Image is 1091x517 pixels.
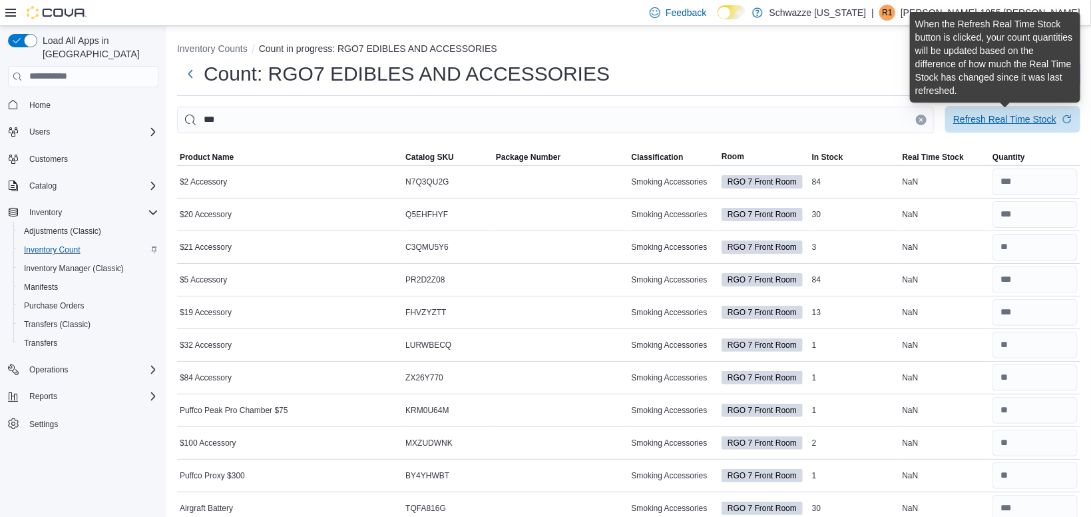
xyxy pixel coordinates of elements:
[405,503,446,514] span: TQFA816G
[809,149,900,165] button: In Stock
[177,107,935,133] input: This is a search bar. After typing your query, hit enter to filter the results lower in the page.
[809,304,900,320] div: 13
[19,335,158,351] span: Transfers
[953,113,1056,126] div: Refresh Real Time Stock
[19,316,96,332] a: Transfers (Classic)
[901,5,1080,21] p: [PERSON_NAME]-1055 [PERSON_NAME]
[180,274,227,285] span: $5 Accessory
[666,6,706,19] span: Feedback
[3,387,164,406] button: Reports
[728,209,797,221] span: RGO 7 Front Room
[180,152,234,163] span: Product Name
[177,61,204,87] button: Next
[631,307,707,318] span: Smoking Accessories
[631,340,707,350] span: Smoking Accessories
[915,17,1075,97] div: When the Refresh Real Time Stock button is clicked, your count quantities will be updated based o...
[180,340,232,350] span: $32 Accessory
[19,298,90,314] a: Purchase Orders
[631,470,707,481] span: Smoking Accessories
[809,402,900,418] div: 1
[13,222,164,241] button: Adjustments (Classic)
[29,154,68,165] span: Customers
[900,239,990,255] div: NaN
[19,242,158,258] span: Inventory Count
[722,469,803,482] span: RGO 7 Front Room
[24,282,58,292] span: Manifests
[13,259,164,278] button: Inventory Manager (Classic)
[809,174,900,190] div: 84
[631,242,707,253] span: Smoking Accessories
[900,207,990,223] div: NaN
[403,149,493,165] button: Catalog SKU
[900,174,990,190] div: NaN
[3,95,164,115] button: Home
[24,205,158,221] span: Inventory
[24,388,63,404] button: Reports
[180,470,245,481] span: Puffco Proxy $300
[631,438,707,448] span: Smoking Accessories
[29,391,57,402] span: Reports
[19,279,158,295] span: Manifests
[24,124,55,140] button: Users
[718,5,746,19] input: Dark Mode
[728,274,797,286] span: RGO 7 Front Room
[180,177,227,187] span: $2 Accessory
[722,208,803,221] span: RGO 7 Front Room
[405,242,449,253] span: C3QMU5Y6
[13,334,164,352] button: Transfers
[24,151,73,167] a: Customers
[29,207,62,218] span: Inventory
[24,362,74,378] button: Operations
[728,339,797,351] span: RGO 7 Front Room
[177,43,248,54] button: Inventory Counts
[809,468,900,484] div: 1
[722,175,803,189] span: RGO 7 Front Room
[722,436,803,450] span: RGO 7 Front Room
[3,360,164,379] button: Operations
[405,274,445,285] span: PR2D2Z08
[3,123,164,141] button: Users
[29,364,69,375] span: Operations
[631,274,707,285] span: Smoking Accessories
[19,298,158,314] span: Purchase Orders
[879,5,895,21] div: Renee-1055 Bailey
[728,176,797,188] span: RGO 7 Front Room
[24,151,158,167] span: Customers
[29,181,57,191] span: Catalog
[631,209,707,220] span: Smoking Accessories
[405,405,449,416] span: KRM0U64M
[722,151,744,162] span: Room
[900,370,990,386] div: NaN
[3,203,164,222] button: Inventory
[24,226,101,237] span: Adjustments (Classic)
[180,209,232,220] span: $20 Accessory
[728,404,797,416] span: RGO 7 Front Room
[24,263,124,274] span: Inventory Manager (Classic)
[19,335,63,351] a: Transfers
[405,372,443,383] span: ZX26Y770
[809,239,900,255] div: 3
[903,152,964,163] span: Real Time Stock
[24,300,85,311] span: Purchase Orders
[24,205,67,221] button: Inventory
[631,405,707,416] span: Smoking Accessories
[24,415,158,432] span: Settings
[13,315,164,334] button: Transfers (Classic)
[24,124,158,140] span: Users
[722,241,803,254] span: RGO 7 Front Room
[728,372,797,384] span: RGO 7 Front Room
[24,416,63,432] a: Settings
[900,435,990,451] div: NaN
[809,207,900,223] div: 30
[24,319,91,330] span: Transfers (Classic)
[992,152,1025,163] span: Quantity
[809,337,900,353] div: 1
[405,340,451,350] span: LURWBECQ
[405,470,449,481] span: BY4YHWBT
[29,419,58,430] span: Settings
[722,273,803,286] span: RGO 7 Front Room
[809,435,900,451] div: 2
[900,304,990,320] div: NaN
[13,296,164,315] button: Purchase Orders
[3,414,164,433] button: Settings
